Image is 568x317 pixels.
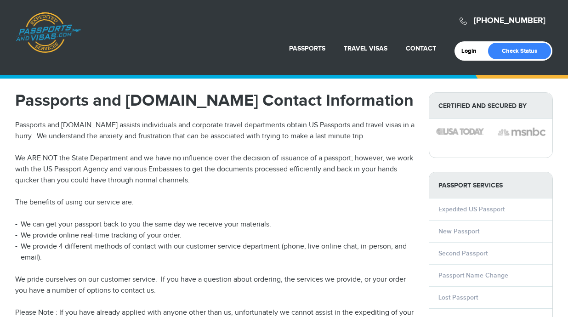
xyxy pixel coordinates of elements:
a: Passports & [DOMAIN_NAME] [16,12,81,53]
a: Login [461,47,483,55]
p: The benefits of using our service are: [15,197,415,208]
a: [PHONE_NUMBER] [474,16,545,26]
p: We pride ourselves on our customer service. If you have a question about ordering, the services w... [15,274,415,296]
a: Second Passport [438,249,488,257]
img: image description [498,126,545,137]
h1: Passports and [DOMAIN_NAME] Contact Information [15,92,415,109]
li: We provide online real-time tracking of your order. [15,230,415,241]
strong: PASSPORT SERVICES [429,172,552,198]
a: New Passport [438,227,479,235]
li: We provide 4 different methods of contact with our customer service department (phone, live onlin... [15,241,415,263]
img: image description [436,128,484,135]
a: Passport Name Change [438,272,508,279]
p: We ARE NOT the State Department and we have no influence over the decision of issuance of a passp... [15,153,415,186]
a: Check Status [488,43,551,59]
a: Contact [406,45,436,52]
a: Lost Passport [438,294,478,301]
a: Expedited US Passport [438,205,505,213]
a: Travel Visas [344,45,387,52]
p: Passports and [DOMAIN_NAME] assists individuals and corporate travel departments obtain US Passpo... [15,120,415,142]
strong: Certified and Secured by [429,93,552,119]
a: Passports [289,45,325,52]
li: We can get your passport back to you the same day we receive your materials. [15,219,415,230]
